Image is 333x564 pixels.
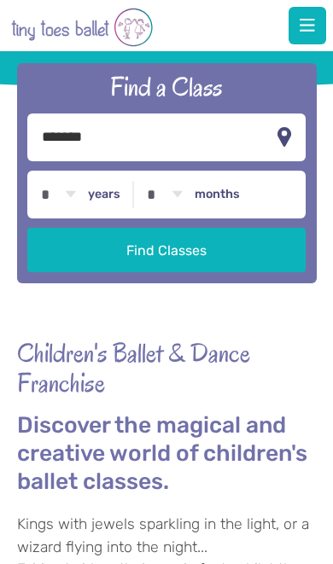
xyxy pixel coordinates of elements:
strong: Children's Ballet & Dance Franchise [17,338,317,411]
button: Find Classes [27,228,305,272]
img: tiny toes ballet [11,3,153,51]
h2: Discover the magical and creative world of children's ballet classes. [17,411,317,496]
h2: Find a Class [27,70,305,104]
label: years [88,187,120,202]
label: months [195,187,240,202]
